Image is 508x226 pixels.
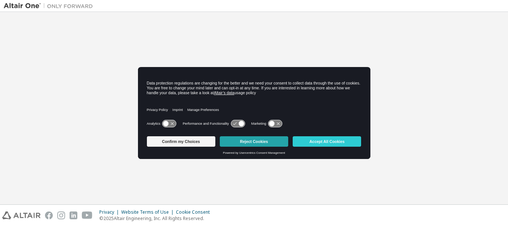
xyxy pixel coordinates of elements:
img: linkedin.svg [70,211,77,219]
div: Cookie Consent [176,209,214,215]
img: instagram.svg [57,211,65,219]
p: © 2025 Altair Engineering, Inc. All Rights Reserved. [99,215,214,222]
div: Website Terms of Use [121,209,176,215]
img: facebook.svg [45,211,53,219]
img: youtube.svg [82,211,93,219]
div: Privacy [99,209,121,215]
img: Altair One [4,2,97,10]
img: altair_logo.svg [2,211,41,219]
